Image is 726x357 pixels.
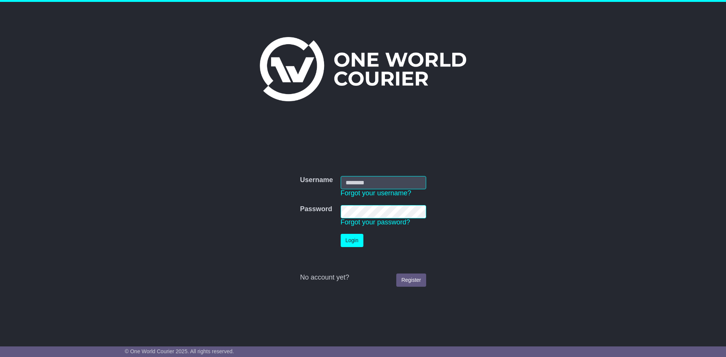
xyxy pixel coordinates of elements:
a: Forgot your password? [341,218,410,226]
img: One World [260,37,466,101]
span: © One World Courier 2025. All rights reserved. [125,348,234,354]
a: Register [396,274,426,287]
label: Username [300,176,333,184]
a: Forgot your username? [341,189,411,197]
button: Login [341,234,363,247]
div: No account yet? [300,274,426,282]
label: Password [300,205,332,213]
